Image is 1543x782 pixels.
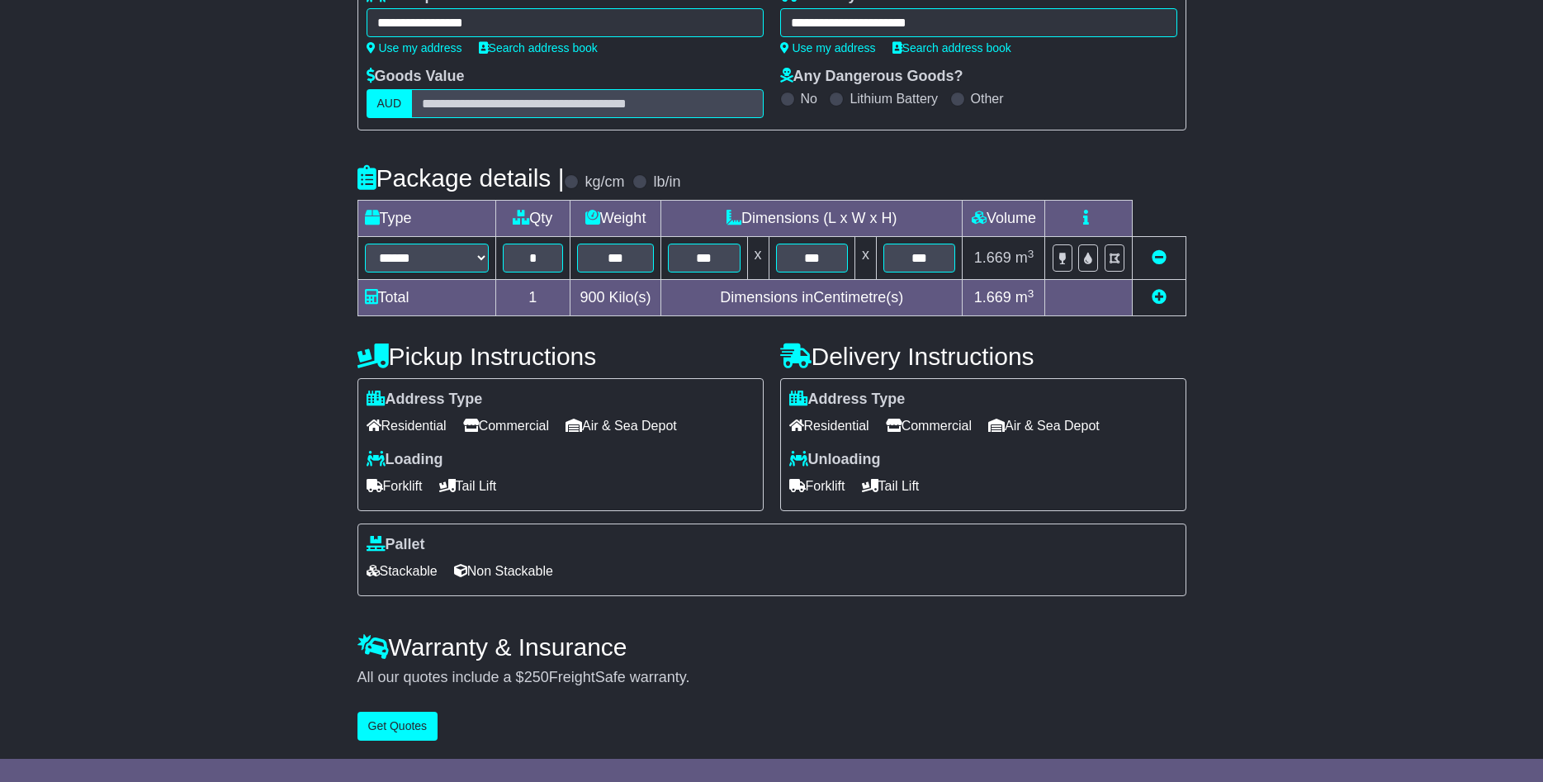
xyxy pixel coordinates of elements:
label: AUD [367,89,413,118]
sup: 3 [1028,248,1034,260]
td: 1 [495,280,570,316]
span: Air & Sea Depot [566,413,677,438]
td: Dimensions in Centimetre(s) [661,280,963,316]
span: m [1015,289,1034,306]
span: Forklift [789,473,845,499]
span: Tail Lift [439,473,497,499]
span: 900 [580,289,605,306]
a: Search address book [479,41,598,55]
span: 1.669 [974,249,1011,266]
td: Type [357,201,495,237]
a: Remove this item [1152,249,1167,266]
span: Commercial [463,413,549,438]
span: Forklift [367,473,423,499]
label: Loading [367,451,443,469]
h4: Delivery Instructions [780,343,1186,370]
td: x [854,237,876,280]
label: Other [971,91,1004,107]
label: Pallet [367,536,425,554]
td: Dimensions (L x W x H) [661,201,963,237]
span: Residential [367,413,447,438]
label: Goods Value [367,68,465,86]
td: Weight [570,201,661,237]
span: Commercial [886,413,972,438]
span: Air & Sea Depot [988,413,1100,438]
span: m [1015,249,1034,266]
button: Get Quotes [357,712,438,741]
h4: Package details | [357,164,565,192]
label: Address Type [789,391,906,409]
td: Total [357,280,495,316]
sup: 3 [1028,287,1034,300]
span: Residential [789,413,869,438]
a: Search address book [892,41,1011,55]
span: 250 [524,669,549,685]
td: x [747,237,769,280]
span: Stackable [367,558,438,584]
h4: Pickup Instructions [357,343,764,370]
td: Kilo(s) [570,280,661,316]
label: Address Type [367,391,483,409]
label: Unloading [789,451,881,469]
label: No [801,91,817,107]
a: Use my address [367,41,462,55]
div: All our quotes include a $ FreightSafe warranty. [357,669,1186,687]
label: kg/cm [585,173,624,192]
label: Lithium Battery [850,91,938,107]
span: Non Stackable [454,558,553,584]
span: Tail Lift [862,473,920,499]
a: Add new item [1152,289,1167,306]
label: lb/in [653,173,680,192]
td: Qty [495,201,570,237]
label: Any Dangerous Goods? [780,68,963,86]
h4: Warranty & Insurance [357,633,1186,661]
span: 1.669 [974,289,1011,306]
td: Volume [963,201,1045,237]
a: Use my address [780,41,876,55]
